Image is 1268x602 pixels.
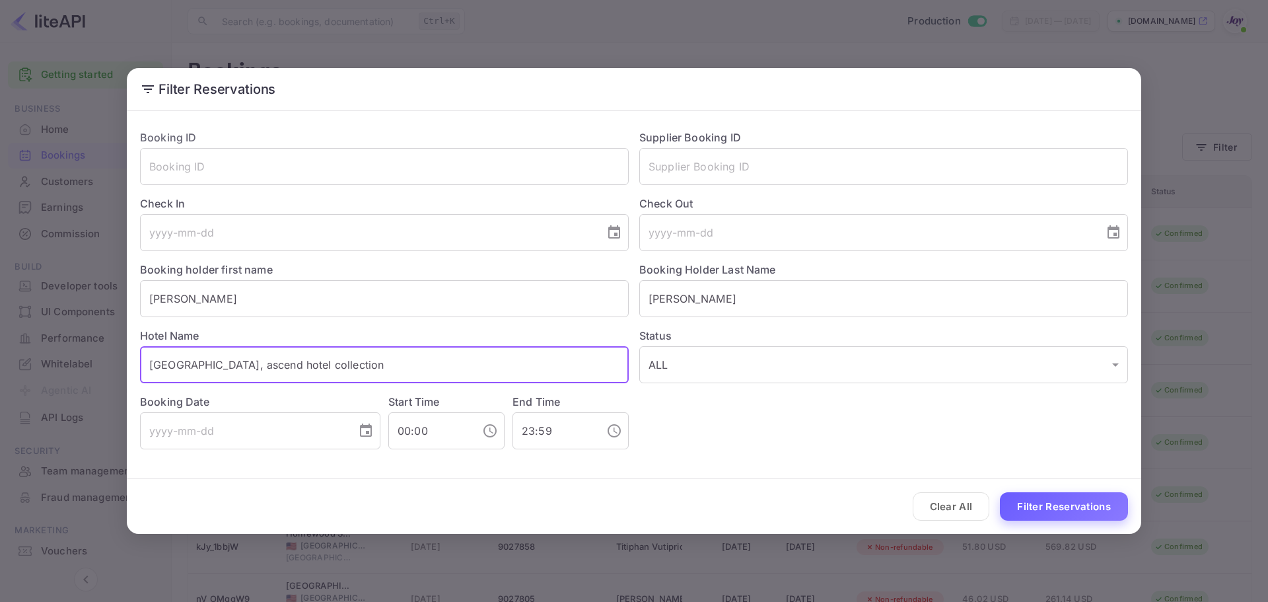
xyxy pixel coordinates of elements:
[639,148,1128,185] input: Supplier Booking ID
[639,328,1128,344] label: Status
[639,131,741,144] label: Supplier Booking ID
[639,214,1095,251] input: yyyy-mm-dd
[140,280,629,317] input: Holder First Name
[388,412,472,449] input: hh:mm
[140,148,629,185] input: Booking ID
[639,196,1128,211] label: Check Out
[140,196,629,211] label: Check In
[601,418,627,444] button: Choose time, selected time is 11:59 PM
[140,394,380,410] label: Booking Date
[512,412,596,449] input: hh:mm
[353,418,379,444] button: Choose date
[913,492,990,521] button: Clear All
[477,418,503,444] button: Choose time, selected time is 12:00 AM
[512,395,560,408] label: End Time
[140,346,629,383] input: Hotel Name
[140,412,347,449] input: yyyy-mm-dd
[140,214,596,251] input: yyyy-mm-dd
[1000,492,1128,521] button: Filter Reservations
[388,395,440,408] label: Start Time
[127,68,1141,110] h2: Filter Reservations
[601,219,627,246] button: Choose date
[140,329,199,342] label: Hotel Name
[639,280,1128,317] input: Holder Last Name
[140,263,273,276] label: Booking holder first name
[1100,219,1127,246] button: Choose date
[639,263,776,276] label: Booking Holder Last Name
[140,131,197,144] label: Booking ID
[639,346,1128,383] div: ALL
